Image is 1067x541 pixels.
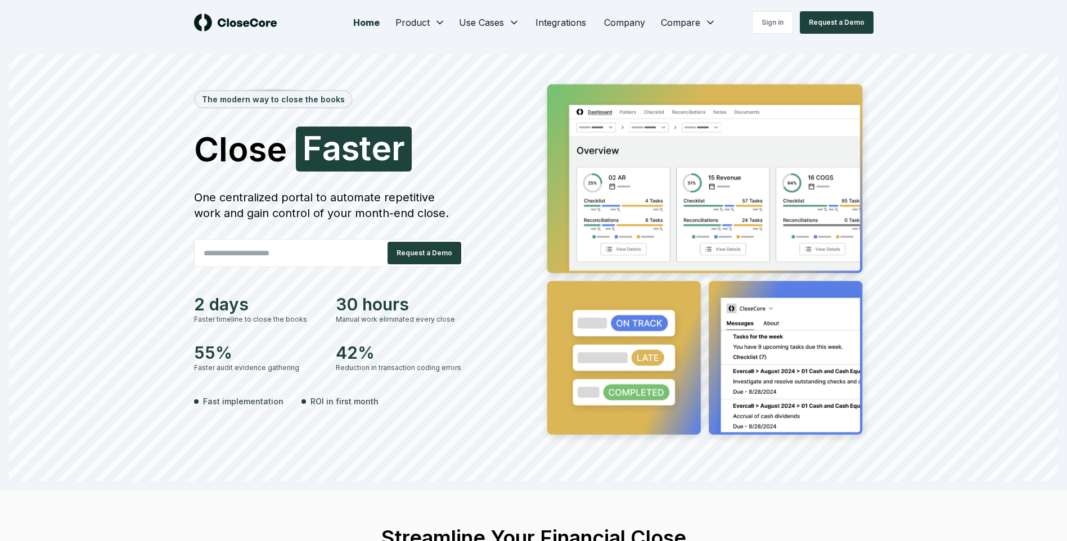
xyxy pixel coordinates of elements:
[526,11,595,34] a: Integrations
[303,131,322,165] span: F
[344,11,389,34] a: Home
[538,76,874,447] img: Jumbotron
[194,190,464,221] div: One centralized portal to automate repetitive work and gain control of your month-end close.
[194,132,287,166] span: Close
[391,131,405,165] span: r
[341,131,359,165] span: s
[194,314,322,324] div: Faster timeline to close the books
[752,11,793,34] a: Sign in
[336,342,464,363] div: 42%
[359,131,371,165] span: t
[800,11,874,34] button: Request a Demo
[459,16,504,29] span: Use Cases
[322,131,341,165] span: a
[336,294,464,314] div: 30 hours
[661,16,700,29] span: Compare
[388,242,461,264] button: Request a Demo
[654,11,723,34] button: Compare
[195,91,352,107] div: The modern way to close the books
[194,13,277,31] img: logo
[595,11,654,34] a: Company
[336,314,464,324] div: Manual work eliminated every close
[310,395,379,407] span: ROI in first month
[194,294,322,314] div: 2 days
[194,342,322,363] div: 55%
[371,131,391,165] span: e
[389,11,452,34] button: Product
[203,395,283,407] span: Fast implementation
[395,16,430,29] span: Product
[336,363,464,373] div: Reduction in transaction coding errors
[194,363,322,373] div: Faster audit evidence gathering
[452,11,526,34] button: Use Cases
